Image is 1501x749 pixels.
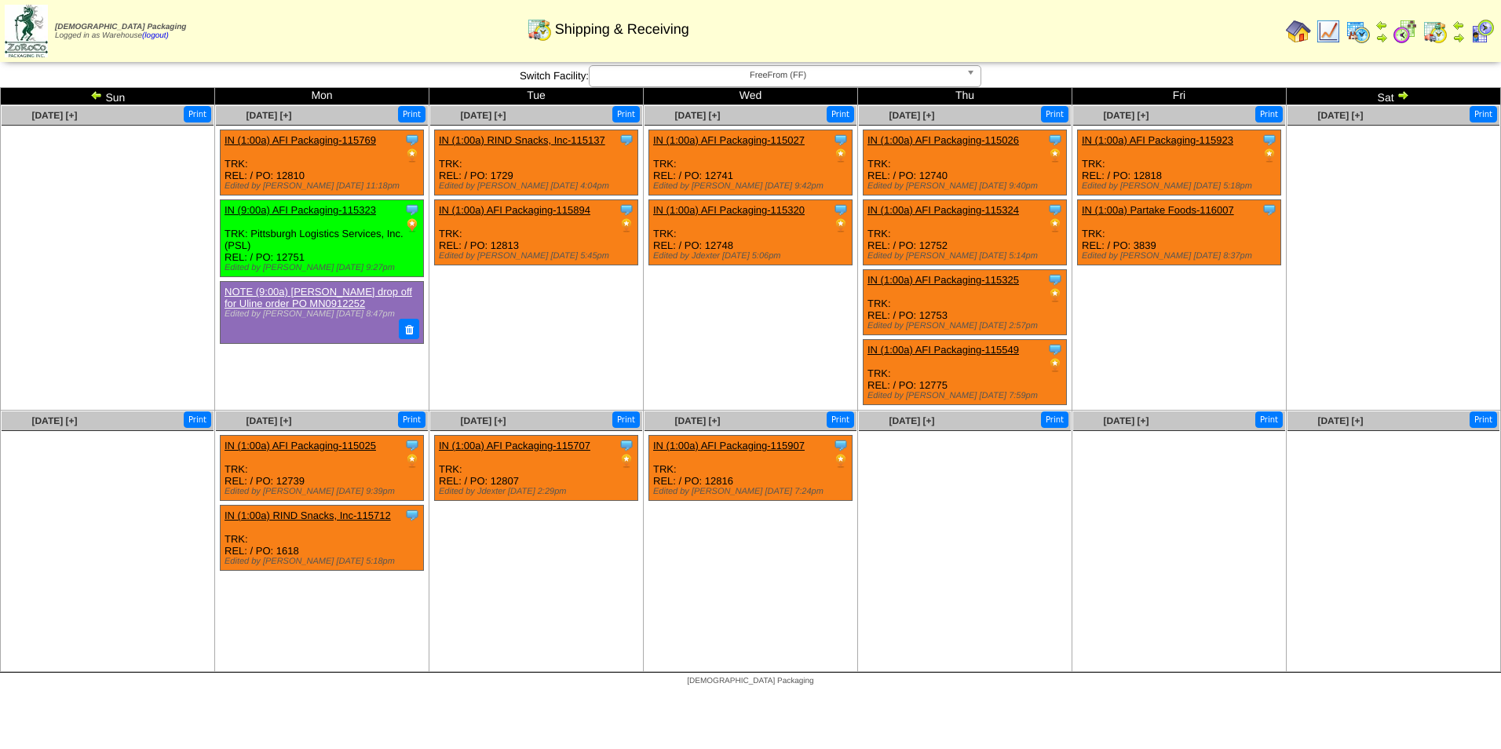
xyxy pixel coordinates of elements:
img: PO [619,453,634,469]
div: TRK: REL: / PO: 12807 [435,436,638,501]
div: Edited by [PERSON_NAME] [DATE] 5:18pm [1082,181,1280,191]
img: Tooltip [619,202,634,217]
a: [DATE] [+] [1103,415,1149,426]
a: IN (1:00a) AFI Packaging-115707 [439,440,590,451]
td: Wed [644,88,858,105]
img: arrowleft.gif [1375,19,1388,31]
img: PO [1047,148,1063,163]
a: IN (1:00a) AFI Packaging-115026 [867,134,1019,146]
img: PO [1047,217,1063,233]
div: TRK: REL: / PO: 12818 [1078,130,1281,195]
span: Logged in as Warehouse [55,23,186,40]
div: TRK: REL: / PO: 12810 [221,130,424,195]
div: Edited by [PERSON_NAME] [DATE] 9:42pm [653,181,852,191]
td: Sat [1287,88,1501,105]
button: Print [827,106,854,122]
img: Tooltip [404,132,420,148]
a: IN (1:00a) Partake Foods-116007 [1082,204,1234,216]
button: Print [612,106,640,122]
div: TRK: REL: / PO: 3839 [1078,200,1281,265]
div: TRK: REL: / PO: 12748 [649,200,853,265]
a: IN (1:00a) AFI Packaging-115907 [653,440,805,451]
button: Print [1470,411,1497,428]
div: Edited by [PERSON_NAME] [DATE] 4:04pm [439,181,637,191]
div: Edited by [PERSON_NAME] [DATE] 9:39pm [225,487,423,496]
img: Tooltip [1047,202,1063,217]
a: [DATE] [+] [31,415,77,426]
span: FreeFrom (FF) [596,66,960,85]
img: PO [833,453,849,469]
button: Print [612,411,640,428]
div: Edited by [PERSON_NAME] [DATE] 9:40pm [867,181,1066,191]
span: [DEMOGRAPHIC_DATA] Packaging [687,677,813,685]
a: [DATE] [+] [1103,110,1149,121]
a: IN (1:00a) AFI Packaging-115923 [1082,134,1233,146]
a: [DATE] [+] [674,415,720,426]
a: [DATE] [+] [31,110,77,121]
div: TRK: REL: / PO: 12813 [435,200,638,265]
img: Tooltip [1047,132,1063,148]
div: Edited by [PERSON_NAME] [DATE] 11:18pm [225,181,423,191]
img: arrowright.gif [1397,89,1409,101]
img: arrowright.gif [1452,31,1465,44]
a: [DATE] [+] [246,415,291,426]
div: Edited by Jdexter [DATE] 5:06pm [653,251,852,261]
div: TRK: REL: / PO: 12753 [864,270,1067,335]
img: Tooltip [619,437,634,453]
a: IN (1:00a) AFI Packaging-115324 [867,204,1019,216]
a: [DATE] [+] [889,415,934,426]
div: TRK: REL: / PO: 12775 [864,340,1067,405]
span: [DEMOGRAPHIC_DATA] Packaging [55,23,186,31]
a: (logout) [142,31,169,40]
img: line_graph.gif [1316,19,1341,44]
div: TRK: REL: / PO: 1618 [221,506,424,571]
span: [DATE] [+] [460,415,506,426]
img: home.gif [1286,19,1311,44]
img: calendarinout.gif [1422,19,1448,44]
td: Sun [1,88,215,105]
div: TRK: REL: / PO: 1729 [435,130,638,195]
div: Edited by [PERSON_NAME] [DATE] 5:45pm [439,251,637,261]
img: PO [1047,287,1063,303]
a: IN (1:00a) AFI Packaging-115025 [225,440,376,451]
button: Print [1041,106,1068,122]
div: Edited by [PERSON_NAME] [DATE] 9:27pm [225,263,423,272]
td: Tue [429,88,644,105]
span: [DATE] [+] [460,110,506,121]
img: PO [404,453,420,469]
div: Edited by [PERSON_NAME] [DATE] 8:47pm [225,309,415,319]
div: TRK: REL: / PO: 12739 [221,436,424,501]
img: PO [404,148,420,163]
a: [DATE] [+] [889,110,934,121]
td: Fri [1072,88,1287,105]
div: Edited by Jdexter [DATE] 2:29pm [439,487,637,496]
a: IN (1:00a) AFI Packaging-115549 [867,344,1019,356]
a: [DATE] [+] [674,110,720,121]
img: Tooltip [404,507,420,523]
a: NOTE (9:00a) [PERSON_NAME] drop off for Uline order PO MN0912252 [225,286,412,309]
div: Edited by [PERSON_NAME] [DATE] 5:14pm [867,251,1066,261]
img: Tooltip [619,132,634,148]
button: Print [184,106,211,122]
div: Edited by [PERSON_NAME] [DATE] 7:24pm [653,487,852,496]
div: TRK: REL: / PO: 12740 [864,130,1067,195]
img: Tooltip [1047,272,1063,287]
img: Tooltip [404,202,420,217]
img: arrowleft.gif [1452,19,1465,31]
div: TRK: REL: / PO: 12752 [864,200,1067,265]
img: Tooltip [1047,342,1063,357]
img: PO [833,148,849,163]
button: Print [1041,411,1068,428]
img: arrowleft.gif [90,89,103,101]
a: IN (1:00a) AFI Packaging-115320 [653,204,805,216]
td: Thu [858,88,1072,105]
button: Print [1255,106,1283,122]
button: Print [1255,411,1283,428]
